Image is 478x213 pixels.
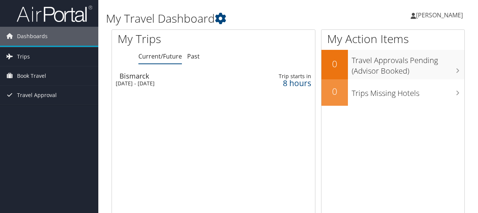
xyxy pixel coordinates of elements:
[321,79,464,106] a: 0Trips Missing Hotels
[187,52,200,60] a: Past
[352,51,464,76] h3: Travel Approvals Pending (Advisor Booked)
[268,80,311,86] div: 8 hours
[118,31,225,47] h1: My Trips
[321,31,464,47] h1: My Action Items
[119,73,246,79] div: Bismarck
[17,86,57,105] span: Travel Approval
[17,27,48,46] span: Dashboards
[17,5,92,23] img: airportal-logo.png
[321,50,464,79] a: 0Travel Approvals Pending (Advisor Booked)
[268,73,311,80] div: Trip starts in
[321,57,348,70] h2: 0
[321,85,348,98] h2: 0
[416,11,463,19] span: [PERSON_NAME]
[106,11,349,26] h1: My Travel Dashboard
[17,47,30,66] span: Trips
[116,80,242,87] div: [DATE] - [DATE]
[17,66,46,85] span: Book Travel
[411,4,470,26] a: [PERSON_NAME]
[352,84,464,99] h3: Trips Missing Hotels
[138,52,182,60] a: Current/Future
